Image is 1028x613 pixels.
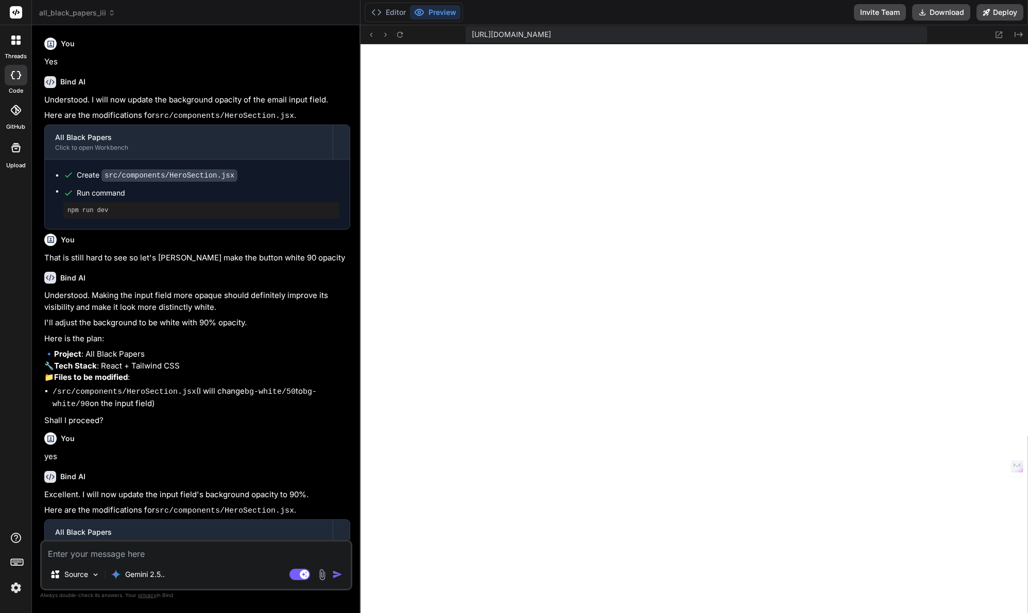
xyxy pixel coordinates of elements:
img: settings [7,579,25,597]
p: Always double-check its answers. Your in Bind [40,590,352,600]
span: privacy [138,592,157,598]
label: Upload [6,161,26,170]
strong: Files to be modified [54,372,128,382]
code: src/components/HeroSection.jsx [155,506,294,515]
strong: Project [54,349,81,359]
button: Invite Team [854,4,906,21]
label: GitHub [6,122,25,131]
button: Download [912,4,970,21]
button: All Black PapersClick to open Workbench [45,520,333,554]
h6: Bind AI [60,273,85,283]
p: 🔹 : All Black Papers 🔧 : React + Tailwind CSS 📁 : [44,348,350,383]
h6: You [61,235,75,245]
label: threads [5,52,27,61]
strong: Tech Stack [54,361,97,371]
p: yes [44,451,350,463]
label: code [9,86,23,95]
div: All Black Papers [55,527,322,537]
img: Pick Models [91,570,100,579]
pre: npm run dev [67,206,335,215]
p: Gemini 2.5.. [125,569,165,580]
div: Click to open Workbench [55,144,322,152]
p: Here are the modifications for . [44,504,350,517]
p: That is still hard to see so let's [PERSON_NAME] make the button white 90 opacity [44,252,350,264]
p: Yes [44,56,350,68]
div: Create [77,170,237,181]
img: Gemini 2.5 Pro [111,569,121,580]
p: Shall I proceed? [44,415,350,427]
div: All Black Papers [55,132,322,143]
span: Run command [77,188,339,198]
p: Here are the modifications for . [44,110,350,122]
p: Source [64,569,88,580]
p: Understood. Making the input field more opaque should definitely improve its visibility and make ... [44,290,350,313]
div: Click to open Workbench [55,538,322,547]
code: src/components/HeroSection.jsx [101,169,237,182]
h6: Bind AI [60,471,85,482]
button: All Black PapersClick to open Workbench [45,125,333,159]
p: Here is the plan: [44,333,350,345]
code: bg-white/50 [245,388,296,396]
iframe: Preview [361,44,1028,613]
span: [URL][DOMAIN_NAME] [472,29,551,40]
img: icon [332,569,342,580]
code: /src/components/HeroSection.jsx [53,388,196,396]
p: I'll adjust the background to be white with 90% opacity. [44,317,350,329]
p: Understood. I will now update the background opacity of the email input field. [44,94,350,106]
h6: Bind AI [60,77,85,87]
h6: You [61,433,75,444]
code: src/components/HeroSection.jsx [155,112,294,120]
button: Editor [367,5,410,20]
h6: You [61,39,75,49]
li: (I will change to on the input field) [53,386,350,411]
img: attachment [316,569,328,581]
span: all_black_papers_iii [39,8,115,18]
p: Excellent. I will now update the input field's background opacity to 90%. [44,489,350,501]
button: Preview [410,5,460,20]
button: Deploy [976,4,1023,21]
